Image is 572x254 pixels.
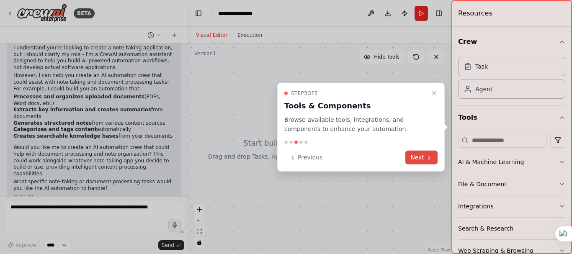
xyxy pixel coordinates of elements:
h3: Tools & Components [284,100,428,111]
button: Next [405,151,438,164]
span: Step 3 of 5 [291,90,318,96]
button: Hide left sidebar [193,8,204,19]
p: Browse available tools, integrations, and components to enhance your automation. [284,115,428,134]
button: Close walkthrough [429,88,439,98]
button: Previous [284,151,327,164]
